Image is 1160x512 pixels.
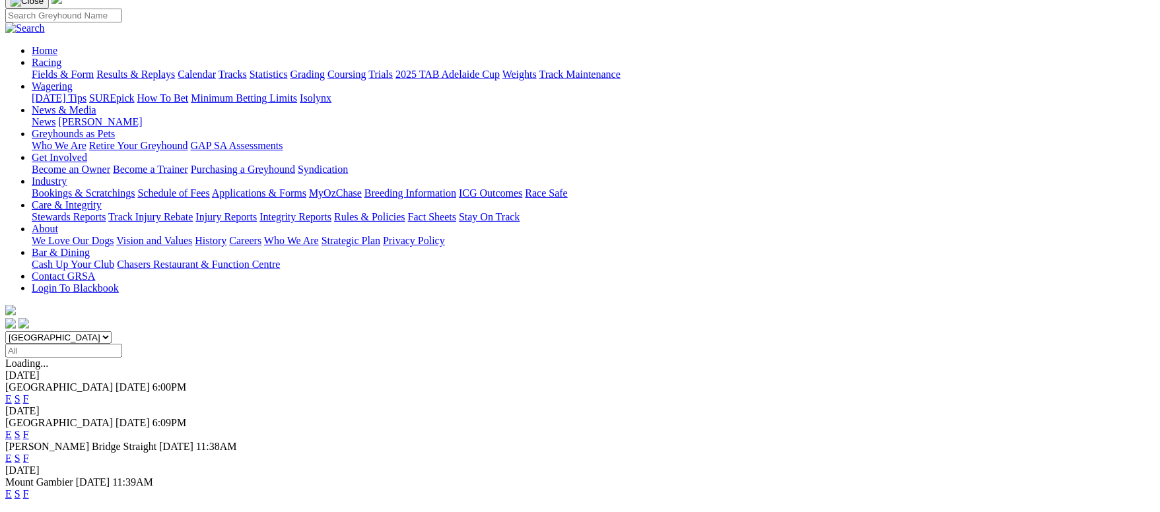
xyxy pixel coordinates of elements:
[459,211,520,222] a: Stay On Track
[195,235,226,246] a: History
[5,464,1155,476] div: [DATE]
[191,92,297,104] a: Minimum Betting Limits
[5,429,12,440] a: E
[5,381,113,393] span: [GEOGRAPHIC_DATA]
[383,235,445,246] a: Privacy Policy
[32,80,73,92] a: Wagering
[116,381,150,393] span: [DATE]
[32,176,67,187] a: Industry
[32,271,95,282] a: Contact GRSA
[32,235,114,246] a: We Love Our Dogs
[5,9,122,22] input: Search
[178,69,216,80] a: Calendar
[32,199,102,210] a: Care & Integrity
[408,211,456,222] a: Fact Sheets
[112,476,153,488] span: 11:39AM
[264,235,319,246] a: Who We Are
[32,211,1155,223] div: Care & Integrity
[290,69,325,80] a: Grading
[191,164,295,175] a: Purchasing a Greyhound
[58,116,142,127] a: [PERSON_NAME]
[18,318,29,329] img: twitter.svg
[5,22,45,34] img: Search
[32,116,1155,128] div: News & Media
[298,164,348,175] a: Syndication
[32,187,135,199] a: Bookings & Scratchings
[502,69,537,80] a: Weights
[32,92,1155,104] div: Wagering
[32,164,110,175] a: Become an Owner
[259,211,331,222] a: Integrity Reports
[153,381,187,393] span: 6:00PM
[5,305,16,315] img: logo-grsa-white.png
[32,259,1155,271] div: Bar & Dining
[32,235,1155,247] div: About
[32,259,114,270] a: Cash Up Your Club
[96,69,175,80] a: Results & Replays
[137,92,189,104] a: How To Bet
[32,116,55,127] a: News
[32,247,90,258] a: Bar & Dining
[32,282,119,294] a: Login To Blackbook
[32,152,87,163] a: Get Involved
[5,369,1155,381] div: [DATE]
[5,344,122,358] input: Select date
[195,211,257,222] a: Injury Reports
[159,441,193,452] span: [DATE]
[334,211,405,222] a: Rules & Policies
[309,187,362,199] a: MyOzChase
[116,235,192,246] a: Vision and Values
[113,164,188,175] a: Become a Trainer
[89,140,188,151] a: Retire Your Greyhound
[5,417,113,428] span: [GEOGRAPHIC_DATA]
[539,69,621,80] a: Track Maintenance
[191,140,283,151] a: GAP SA Assessments
[5,318,16,329] img: facebook.svg
[32,140,1155,152] div: Greyhounds as Pets
[32,128,115,139] a: Greyhounds as Pets
[23,488,29,499] a: F
[23,393,29,404] a: F
[23,429,29,440] a: F
[5,476,73,488] span: Mount Gambier
[364,187,456,199] a: Breeding Information
[300,92,331,104] a: Isolynx
[196,441,237,452] span: 11:38AM
[5,453,12,464] a: E
[5,488,12,499] a: E
[15,488,20,499] a: S
[212,187,306,199] a: Applications & Forms
[15,393,20,404] a: S
[15,429,20,440] a: S
[32,211,106,222] a: Stewards Reports
[5,405,1155,417] div: [DATE]
[153,417,187,428] span: 6:09PM
[32,69,94,80] a: Fields & Form
[250,69,288,80] a: Statistics
[229,235,261,246] a: Careers
[32,92,86,104] a: [DATE] Tips
[108,211,193,222] a: Track Injury Rebate
[32,57,61,68] a: Racing
[23,453,29,464] a: F
[322,235,380,246] a: Strategic Plan
[116,417,150,428] span: [DATE]
[395,69,500,80] a: 2025 TAB Adelaide Cup
[89,92,134,104] a: SUREpick
[32,140,86,151] a: Who We Are
[15,453,20,464] a: S
[368,69,393,80] a: Trials
[32,45,57,56] a: Home
[137,187,209,199] a: Schedule of Fees
[76,476,110,488] span: [DATE]
[525,187,567,199] a: Race Safe
[5,441,156,452] span: [PERSON_NAME] Bridge Straight
[32,104,96,115] a: News & Media
[32,223,58,234] a: About
[5,393,12,404] a: E
[32,187,1155,199] div: Industry
[327,69,366,80] a: Coursing
[459,187,522,199] a: ICG Outcomes
[32,164,1155,176] div: Get Involved
[117,259,280,270] a: Chasers Restaurant & Function Centre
